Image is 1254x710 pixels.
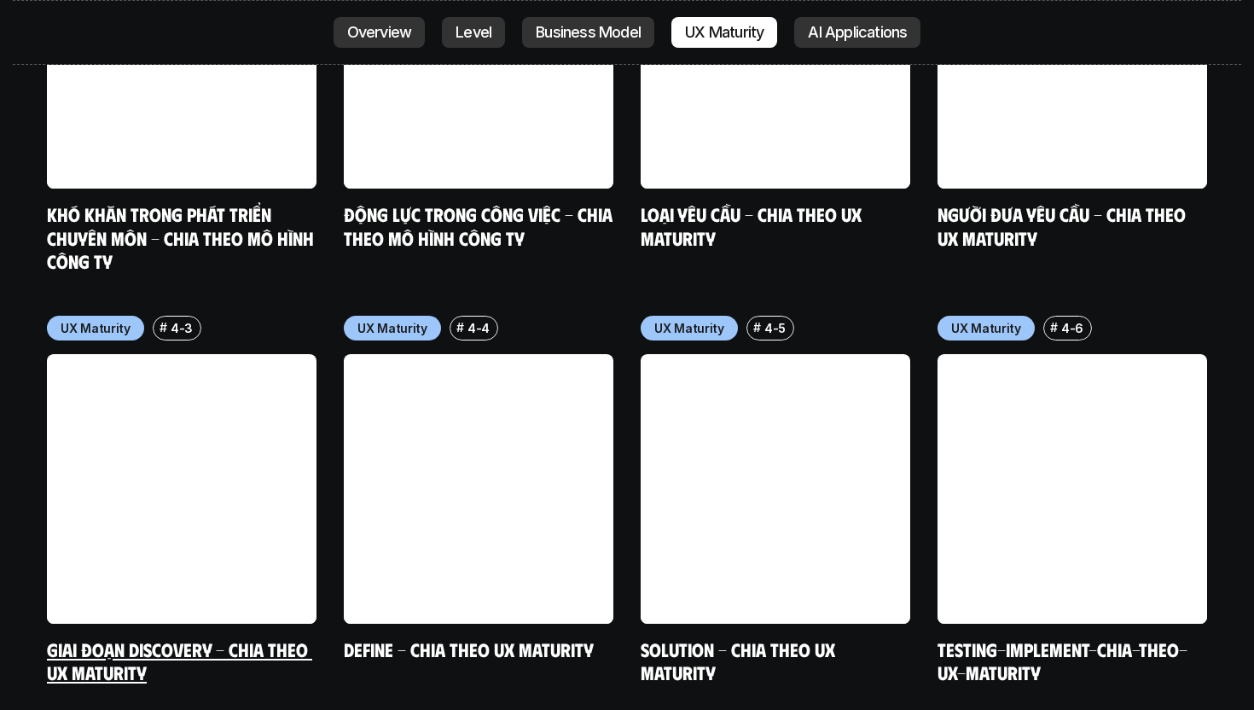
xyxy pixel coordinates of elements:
h6: # [160,321,167,334]
p: UX Maturity [654,319,724,337]
p: UX Maturity [951,319,1021,337]
h6: # [456,321,464,334]
p: 4-4 [467,319,490,337]
a: testing-implement-chia-theo-ux-maturity [938,637,1187,684]
h6: # [753,321,761,334]
a: Động lực trong công việc - Chia theo mô hình công ty [344,202,617,249]
a: Khó khăn trong phát triển chuyên môn - Chia theo mô hình công ty [47,202,318,272]
p: 4-3 [171,319,193,337]
a: Người đưa yêu cầu - Chia theo UX Maturity [938,202,1190,249]
h6: # [1050,321,1058,334]
p: UX Maturity [357,319,427,337]
a: Giai đoạn Discovery - Chia theo UX Maturity [47,637,312,684]
a: Solution - Chia theo UX Maturity [641,637,839,684]
a: Define - Chia theo UX Maturity [344,637,594,661]
a: Loại yêu cầu - Chia theo UX Maturity [641,202,866,249]
p: UX Maturity [61,319,131,337]
p: 4-5 [764,319,786,337]
a: Overview [334,17,426,48]
p: 4-6 [1061,319,1083,337]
